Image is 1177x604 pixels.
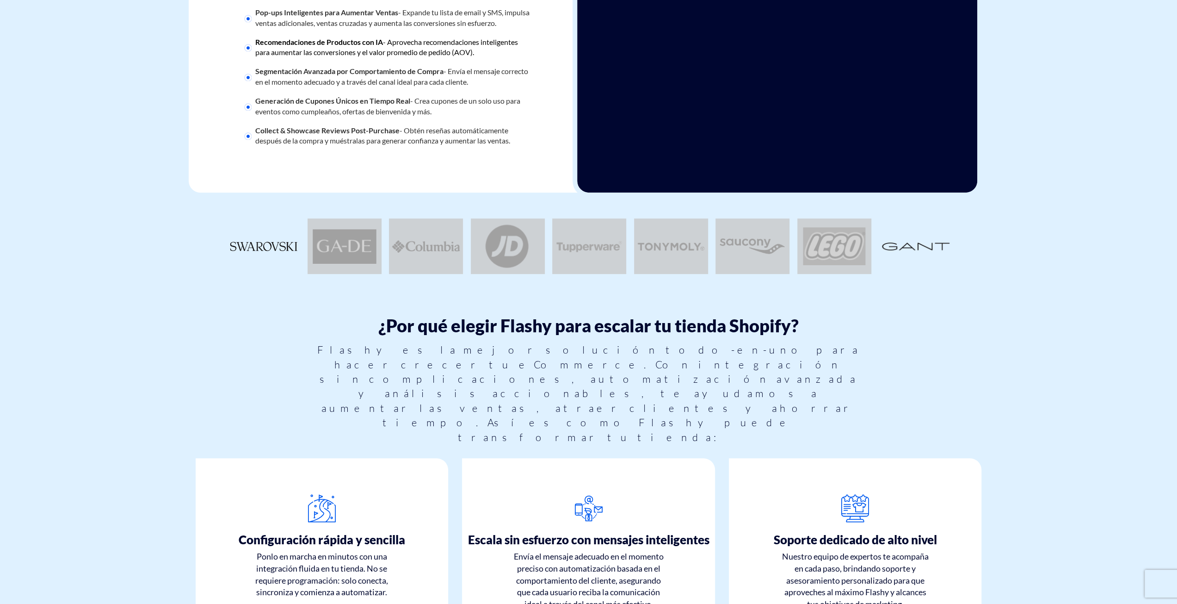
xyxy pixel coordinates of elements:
[879,218,953,274] img: Frame-1410095019.png
[255,96,410,105] strong: Generación de Cupones Únicos en Tiempo Real
[196,316,982,336] h3: ¿Por qué elegir Flashy para escalar tu tienda Shopify?
[311,336,866,444] p: Flashy es la mejor solución todo-en-uno para hacer crecer tu eCommerce. Con integración sin compl...
[244,122,533,151] li: - Obtén reseñas automáticamente después de la compra y muéstralas para generar confianza y aument...
[255,126,400,135] strong: Collect & Showcase Reviews Post-Purchase
[255,37,518,57] span: - Aprovecha recomendaciones inteligentes para aumentar las conversiones y el valor promedio de pe...
[462,533,715,547] h4: Escala sin esfuerzo con mensajes inteligentes
[634,218,708,274] img: Frame-1410095016.png
[196,551,449,598] p: Ponlo en marcha en minutos con una integración fluida en tu tienda. No se requiere programación: ...
[255,67,444,75] strong: Segmentación Avanzada por Comportamiento de Compra
[308,218,382,274] img: Gade.png
[389,218,463,274] img: Frame-1410095018.png
[244,92,533,122] li: - Crea cupones de un solo uso para eventos como cumpleaños, ofertas de bienvenida y más.
[255,8,398,17] strong: Pop-ups Inteligentes para Aumentar Ventas
[244,4,533,33] li: - Expande tu lista de email y SMS, impulsa ventas adicionales, ventas cruzadas y aumenta las conv...
[471,218,545,274] img: JD.png
[255,37,383,46] strong: Recomendaciones de Productos con IA
[797,218,871,274] img: lego.png
[226,218,300,274] img: Frame-1410095020.png
[715,218,789,274] img: Frame-1410095015.png
[552,218,626,274] img: Frame-1410095017.png
[729,533,982,547] h4: Soporte dedicado de alto nivel
[244,62,533,92] li: - Envía el mensaje correcto en el momento adecuado y a través del canal ideal para cada cliente.
[196,533,449,547] h4: Configuración rápida y sencilla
